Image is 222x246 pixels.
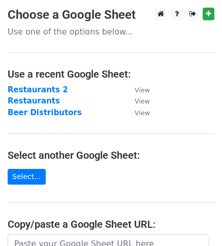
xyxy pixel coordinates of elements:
[8,96,60,106] a: Restaurants
[8,8,214,22] h3: Choose a Google Sheet
[8,68,214,80] h4: Use a recent Google Sheet:
[8,218,214,230] h4: Copy/paste a Google Sheet URL:
[135,109,150,117] small: View
[8,169,46,185] a: Select...
[124,96,150,106] a: View
[8,85,68,94] a: Restaurants 2
[135,97,150,105] small: View
[135,86,150,94] small: View
[8,149,214,161] h4: Select another Google Sheet:
[124,85,150,94] a: View
[124,108,150,117] a: View
[8,26,214,37] p: Use one of the options below...
[8,108,82,117] a: Beer Distributors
